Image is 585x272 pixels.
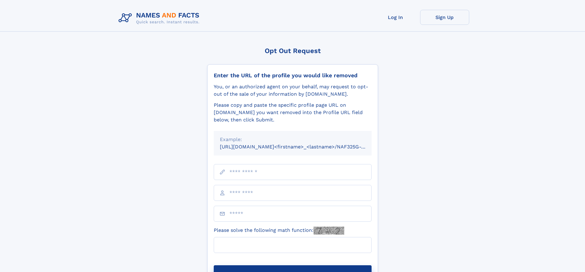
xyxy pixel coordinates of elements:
[371,10,420,25] a: Log In
[214,83,372,98] div: You, or an authorized agent on your behalf, may request to opt-out of the sale of your informatio...
[220,136,365,143] div: Example:
[214,102,372,124] div: Please copy and paste the specific profile page URL on [DOMAIN_NAME] you want removed into the Pr...
[214,227,344,235] label: Please solve the following math function:
[420,10,469,25] a: Sign Up
[116,10,205,26] img: Logo Names and Facts
[214,72,372,79] div: Enter the URL of the profile you would like removed
[207,47,378,55] div: Opt Out Request
[220,144,383,150] small: [URL][DOMAIN_NAME]<firstname>_<lastname>/NAF325G-xxxxxxxx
